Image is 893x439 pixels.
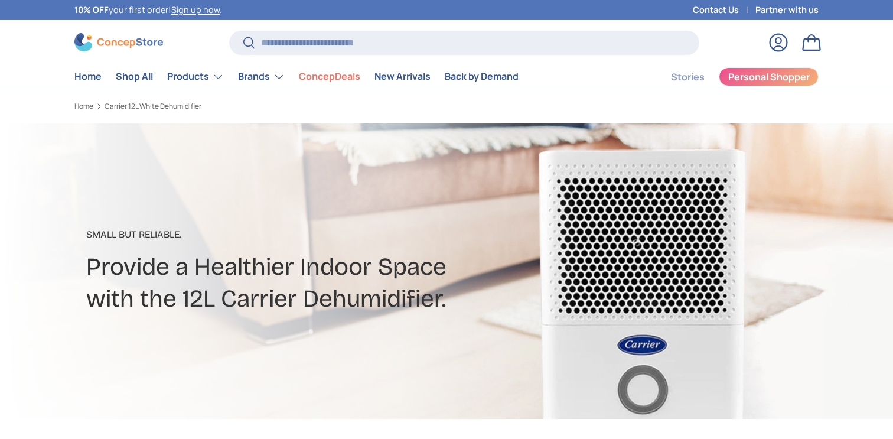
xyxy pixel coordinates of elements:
img: ConcepStore [74,33,163,51]
a: Products [167,65,224,89]
a: Brands [238,65,285,89]
a: New Arrivals [374,65,431,88]
summary: Products [160,65,231,89]
a: Personal Shopper [719,67,819,86]
a: Carrier 12L White Dehumidifier [105,103,201,110]
p: your first order! . [74,4,222,17]
p: Small But Reliable. [86,227,540,242]
a: ConcepDeals [299,65,360,88]
h2: Provide a Healthier Indoor Space with the 12L Carrier Dehumidifier. [86,251,540,314]
nav: Primary [74,65,519,89]
nav: Breadcrumbs [74,101,469,112]
a: Stories [671,66,705,89]
a: Contact Us [693,4,755,17]
strong: 10% OFF [74,4,109,15]
a: Back by Demand [445,65,519,88]
a: Home [74,65,102,88]
summary: Brands [231,65,292,89]
a: Shop All [116,65,153,88]
a: Home [74,103,93,110]
span: Personal Shopper [728,72,810,82]
nav: Secondary [643,65,819,89]
a: Sign up now [171,4,220,15]
a: Partner with us [755,4,819,17]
